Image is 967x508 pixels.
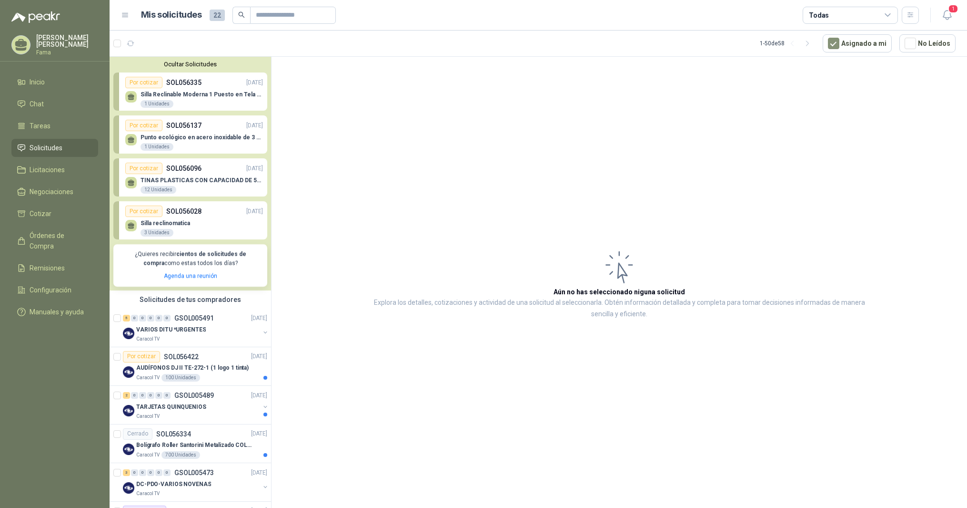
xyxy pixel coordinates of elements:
span: Cotizar [30,208,51,219]
p: SOL056335 [166,77,201,88]
a: Negociaciones [11,183,98,201]
p: SOL056137 [166,120,201,131]
a: Inicio [11,73,98,91]
div: Solicitudes de tus compradores [110,290,271,309]
p: SOL056096 [166,163,201,174]
div: Por cotizar [125,120,162,131]
a: 2 0 0 0 0 0 GSOL005489[DATE] Company LogoTARJETAS QUINQUENIOSCaracol TV [123,390,269,420]
p: SOL056334 [156,431,191,437]
p: Silla reclinomatica [141,220,190,227]
span: Negociaciones [30,187,73,197]
div: 0 [139,469,146,476]
a: Por cotizarSOL056028[DATE] Silla reclinomatica3 Unidades [113,201,267,239]
p: [DATE] [251,391,267,400]
div: 5 [123,315,130,321]
span: 22 [210,10,225,21]
p: GSOL005489 [174,392,214,399]
span: Licitaciones [30,165,65,175]
a: Agenda una reunión [164,273,217,280]
div: 0 [155,469,162,476]
div: 1 - 50 de 58 [760,36,815,51]
div: 0 [147,392,154,399]
p: Caracol TV [136,413,160,420]
img: Company Logo [123,366,134,378]
div: 700 Unidades [161,451,200,459]
a: Por cotizarSOL056335[DATE] Silla Reclinable Moderna 1 Puesto en Tela Mecánica Praxis Elite Living... [113,73,267,111]
div: 0 [147,469,154,476]
a: Tareas [11,117,98,135]
div: Por cotizar [125,206,162,217]
div: 3 [123,469,130,476]
button: Asignado a mi [823,34,892,52]
div: 100 Unidades [161,374,200,382]
p: Caracol TV [136,374,160,382]
p: GSOL005473 [174,469,214,476]
div: 0 [131,315,138,321]
div: Cerrado [123,428,152,440]
div: 0 [131,469,138,476]
div: Por cotizar [125,163,162,174]
div: 1 Unidades [141,143,173,151]
a: Por cotizarSOL056137[DATE] Punto ecológico en acero inoxidable de 3 puestos, con capacidad para 1... [113,115,267,154]
span: Chat [30,99,44,109]
span: search [238,11,245,18]
a: Por cotizarSOL056096[DATE] TINAS PLASTICAS CON CAPACIDAD DE 50 KG12 Unidades [113,158,267,197]
span: Manuales y ayuda [30,307,84,317]
div: 0 [163,469,171,476]
div: 2 [123,392,130,399]
div: 0 [163,315,171,321]
span: 1 [948,4,958,13]
span: Tareas [30,121,50,131]
p: Caracol TV [136,490,160,498]
p: TINAS PLASTICAS CON CAPACIDAD DE 50 KG [141,177,263,184]
p: Caracol TV [136,335,160,343]
p: Silla Reclinable Moderna 1 Puesto en Tela Mecánica Praxis Elite Living [141,91,263,98]
div: 12 Unidades [141,186,176,194]
p: [DATE] [246,121,263,130]
p: SOL056028 [166,206,201,217]
p: [DATE] [246,207,263,216]
span: Configuración [30,285,71,295]
p: DC-PDO-VARIOS NOVENAS [136,479,211,488]
p: AUDÍFONOS DJ II TE-272-1 (1 logo 1 tinta) [136,363,249,373]
p: Explora los detalles, cotizaciones y actividad de una solicitud al seleccionarla. Obtén informaci... [367,297,872,320]
span: Inicio [30,77,45,87]
a: CerradoSOL056334[DATE] Company LogoBolígrafo Roller Santorini Metalizado COLOR MORADO 1logoCaraco... [110,425,271,463]
div: 3 Unidades [141,229,173,237]
img: Company Logo [123,328,134,339]
p: [DATE] [251,468,267,477]
img: Company Logo [123,444,134,455]
b: cientos de solicitudes de compra [143,251,246,267]
button: Ocultar Solicitudes [113,61,267,68]
p: [DATE] [251,313,267,322]
a: Órdenes de Compra [11,227,98,255]
img: Company Logo [123,405,134,416]
p: Punto ecológico en acero inoxidable de 3 puestos, con capacidad para 121L cada división. [141,134,263,141]
h3: Aún no has seleccionado niguna solicitud [554,287,685,297]
div: Por cotizar [125,77,162,88]
div: Todas [809,10,829,21]
div: 0 [155,315,162,321]
div: 0 [155,392,162,399]
span: Órdenes de Compra [30,230,89,251]
a: Cotizar [11,205,98,223]
a: Solicitudes [11,139,98,157]
p: TARJETAS QUINQUENIOS [136,402,206,411]
div: 0 [163,392,171,399]
span: Solicitudes [30,143,62,153]
a: Remisiones [11,259,98,277]
p: [DATE] [251,429,267,438]
div: Por cotizar [123,351,160,363]
button: No Leídos [899,34,956,52]
a: Configuración [11,281,98,299]
span: Remisiones [30,263,65,273]
a: Licitaciones [11,161,98,179]
a: Por cotizarSOL056422[DATE] Company LogoAUDÍFONOS DJ II TE-272-1 (1 logo 1 tinta)Caracol TV100 Uni... [110,347,271,386]
p: [PERSON_NAME] [PERSON_NAME] [36,34,98,48]
p: ¿Quieres recibir como estas todos los días? [119,250,262,268]
div: 0 [147,315,154,321]
img: Company Logo [123,482,134,494]
p: [DATE] [246,164,263,173]
h1: Mis solicitudes [141,8,202,22]
a: 3 0 0 0 0 0 GSOL005473[DATE] Company LogoDC-PDO-VARIOS NOVENASCaracol TV [123,467,269,498]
